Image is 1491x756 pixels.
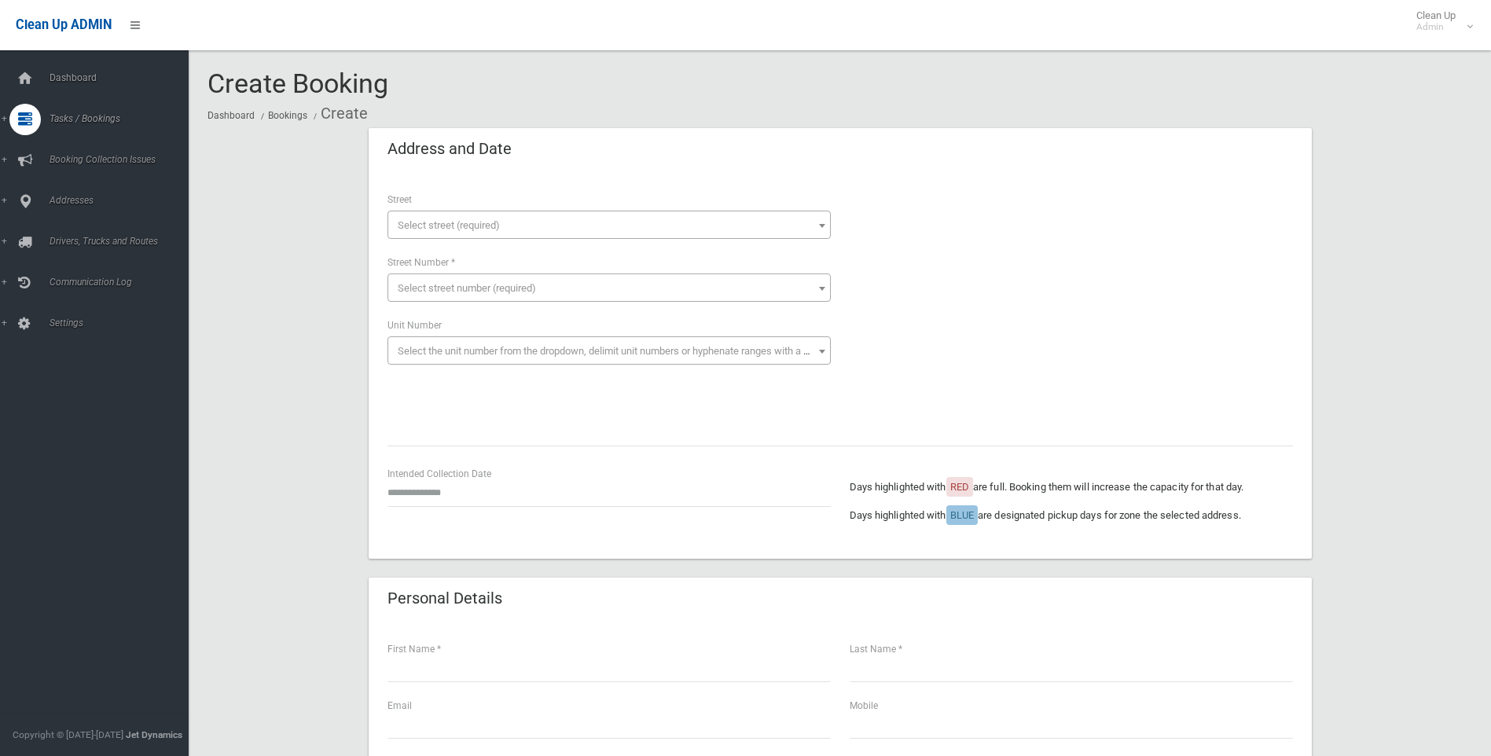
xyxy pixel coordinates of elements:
span: Communication Log [45,277,200,288]
span: Tasks / Bookings [45,113,200,124]
span: Select street (required) [398,219,500,231]
span: Copyright © [DATE]-[DATE] [13,729,123,740]
p: Days highlighted with are designated pickup days for zone the selected address. [850,506,1293,525]
span: BLUE [950,509,974,521]
span: Clean Up ADMIN [16,17,112,32]
li: Create [310,99,368,128]
header: Address and Date [369,134,531,164]
p: Days highlighted with are full. Booking them will increase the capacity for that day. [850,478,1293,497]
span: RED [950,481,969,493]
span: Settings [45,317,200,328]
span: Drivers, Trucks and Routes [45,236,200,247]
span: Dashboard [45,72,200,83]
span: Select street number (required) [398,282,536,294]
strong: Jet Dynamics [126,729,182,740]
span: Clean Up [1408,9,1471,33]
span: Addresses [45,195,200,206]
a: Dashboard [207,110,255,121]
a: Bookings [268,110,307,121]
header: Personal Details [369,583,521,614]
span: Select the unit number from the dropdown, delimit unit numbers or hyphenate ranges with a comma [398,345,837,357]
small: Admin [1416,21,1456,33]
span: Create Booking [207,68,388,99]
span: Booking Collection Issues [45,154,200,165]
